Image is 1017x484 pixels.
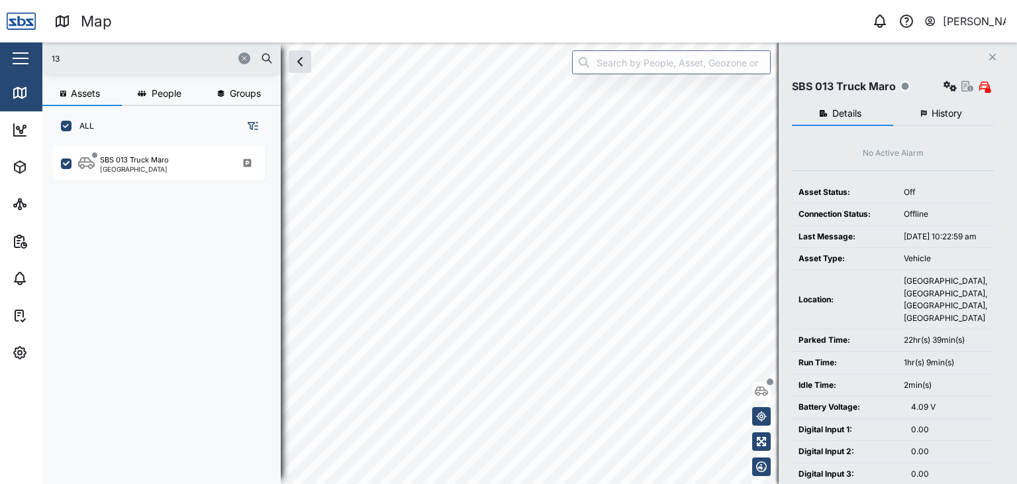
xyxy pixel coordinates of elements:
div: Dashboard [34,123,94,137]
input: Search by People, Asset, Geozone or Place [572,50,771,74]
button: [PERSON_NAME] [924,12,1006,30]
div: Asset Type: [799,253,891,265]
span: Groups [230,89,261,98]
div: Vehicle [904,253,987,265]
canvas: Map [42,42,1017,484]
div: Battery Voltage: [799,401,898,414]
div: Parked Time: [799,334,891,347]
div: Connection Status: [799,208,891,221]
div: SBS 013 Truck Maro [100,154,169,166]
div: No Active Alarm [863,147,924,160]
div: Sites [34,197,66,212]
div: 22hr(s) 39min(s) [904,334,987,347]
div: Digital Input 1: [799,424,898,436]
div: 4.09 V [911,401,987,414]
div: 2min(s) [904,379,987,392]
div: 0.00 [911,446,987,458]
div: 0.00 [911,468,987,481]
span: History [932,109,962,118]
div: 0.00 [911,424,987,436]
div: Map [81,10,112,33]
div: Asset Status: [799,186,891,199]
div: Digital Input 3: [799,468,898,481]
div: Tasks [34,308,71,323]
div: Reports [34,234,79,249]
div: SBS 013 Truck Maro [792,78,896,95]
div: Run Time: [799,357,891,369]
label: ALL [72,121,94,131]
div: [DATE] 10:22:59 am [904,231,987,243]
span: Assets [71,89,100,98]
div: Off [904,186,987,199]
div: [GEOGRAPHIC_DATA], [GEOGRAPHIC_DATA], [GEOGRAPHIC_DATA], [GEOGRAPHIC_DATA] [904,275,987,324]
div: Offline [904,208,987,221]
div: Alarms [34,271,75,286]
div: Digital Input 2: [799,446,898,458]
div: Idle Time: [799,379,891,392]
div: grid [53,142,280,473]
div: Last Message: [799,231,891,243]
div: Assets [34,160,75,174]
div: Location: [799,294,891,306]
div: [GEOGRAPHIC_DATA] [100,166,169,172]
div: Settings [34,345,81,360]
span: People [152,89,181,98]
div: Map [34,86,64,100]
span: Details [832,109,861,118]
img: Main Logo [7,7,36,36]
input: Search assets or drivers [50,48,273,68]
div: [PERSON_NAME] [943,13,1006,30]
div: 1hr(s) 9min(s) [904,357,987,369]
